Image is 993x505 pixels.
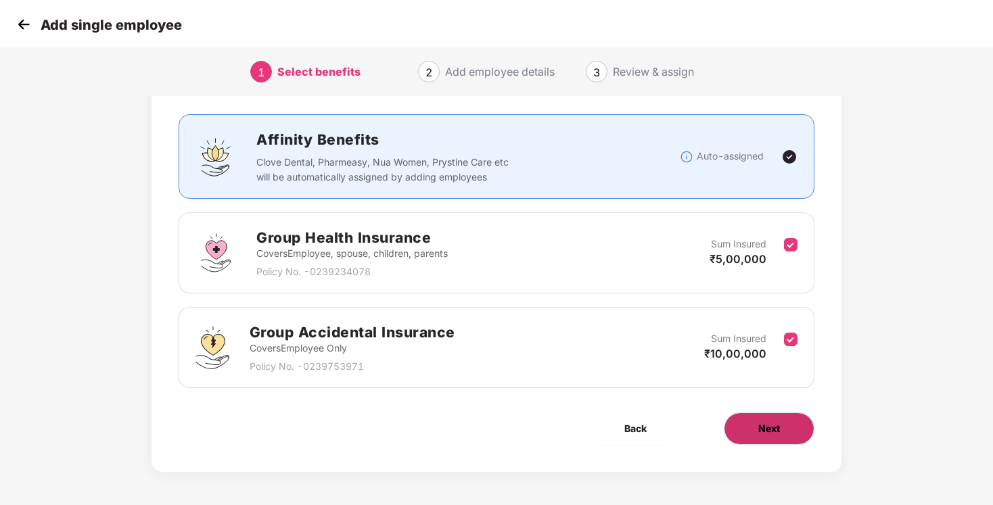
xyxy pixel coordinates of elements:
[704,347,766,360] span: ₹10,00,000
[711,331,766,346] p: Sum Insured
[697,149,764,164] p: Auto-assigned
[256,264,448,279] p: Policy No. - 0239234078
[256,246,448,261] p: Covers Employee, spouse, children, parents
[195,137,236,177] img: svg+xml;base64,PHN2ZyBpZD0iQWZmaW5pdHlfQmVuZWZpdHMiIGRhdGEtbmFtZT0iQWZmaW5pdHkgQmVuZWZpdHMiIHhtbG...
[445,61,555,82] div: Add employee details
[256,128,679,151] h2: Affinity Benefits
[250,321,455,343] h2: Group Accidental Insurance
[613,61,694,82] div: Review & assign
[258,66,264,79] span: 1
[277,61,361,82] div: Select benefits
[781,149,798,165] img: svg+xml;base64,PHN2ZyBpZD0iVGljay0yNHgyNCIgeG1sbnM9Imh0dHA6Ly93d3cudzMub3JnLzIwMDAvc3ZnIiB3aWR0aD...
[195,327,229,369] img: svg+xml;base64,PHN2ZyB4bWxucz0iaHR0cDovL3d3dy53My5vcmcvMjAwMC9zdmciIHdpZHRoPSI0OS4zMjEiIGhlaWdodD...
[425,66,432,79] span: 2
[256,155,510,185] p: Clove Dental, Pharmeasy, Nua Women, Prystine Care etc will be automatically assigned by adding em...
[14,14,34,34] img: svg+xml;base64,PHN2ZyB4bWxucz0iaHR0cDovL3d3dy53My5vcmcvMjAwMC9zdmciIHdpZHRoPSIzMCIgaGVpZ2h0PSIzMC...
[593,66,600,79] span: 3
[711,237,766,251] p: Sum Insured
[256,226,448,249] h2: Group Health Insurance
[591,412,680,445] button: Back
[710,252,766,266] span: ₹5,00,000
[624,421,647,436] span: Back
[758,421,780,436] span: Next
[250,341,455,356] p: Covers Employee Only
[724,412,814,445] button: Next
[195,233,236,273] img: svg+xml;base64,PHN2ZyBpZD0iR3JvdXBfSGVhbHRoX0luc3VyYW5jZSIgZGF0YS1uYW1lPSJHcm91cCBIZWFsdGggSW5zdX...
[41,17,182,33] p: Add single employee
[250,359,455,374] p: Policy No. - 0239753971
[680,150,693,164] img: svg+xml;base64,PHN2ZyBpZD0iSW5mb18tXzMyeDMyIiBkYXRhLW5hbWU9IkluZm8gLSAzMngzMiIgeG1sbnM9Imh0dHA6Ly...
